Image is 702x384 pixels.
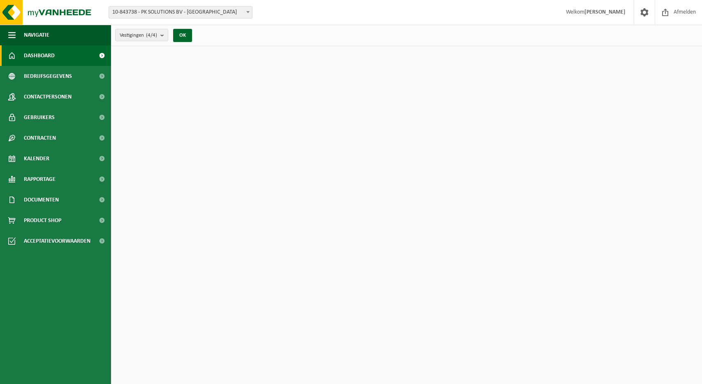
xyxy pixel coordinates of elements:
[24,66,72,87] span: Bedrijfsgegevens
[24,128,56,148] span: Contracten
[24,107,55,128] span: Gebruikers
[24,87,72,107] span: Contactpersonen
[24,231,90,251] span: Acceptatievoorwaarden
[115,29,168,41] button: Vestigingen(4/4)
[24,169,56,190] span: Rapportage
[109,6,253,19] span: 10-843738 - PK SOLUTIONS BV - MECHELEN
[584,9,626,15] strong: [PERSON_NAME]
[24,190,59,210] span: Documenten
[24,45,55,66] span: Dashboard
[24,148,49,169] span: Kalender
[24,210,61,231] span: Product Shop
[146,33,157,38] count: (4/4)
[120,29,157,42] span: Vestigingen
[109,7,252,18] span: 10-843738 - PK SOLUTIONS BV - MECHELEN
[173,29,192,42] button: OK
[24,25,49,45] span: Navigatie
